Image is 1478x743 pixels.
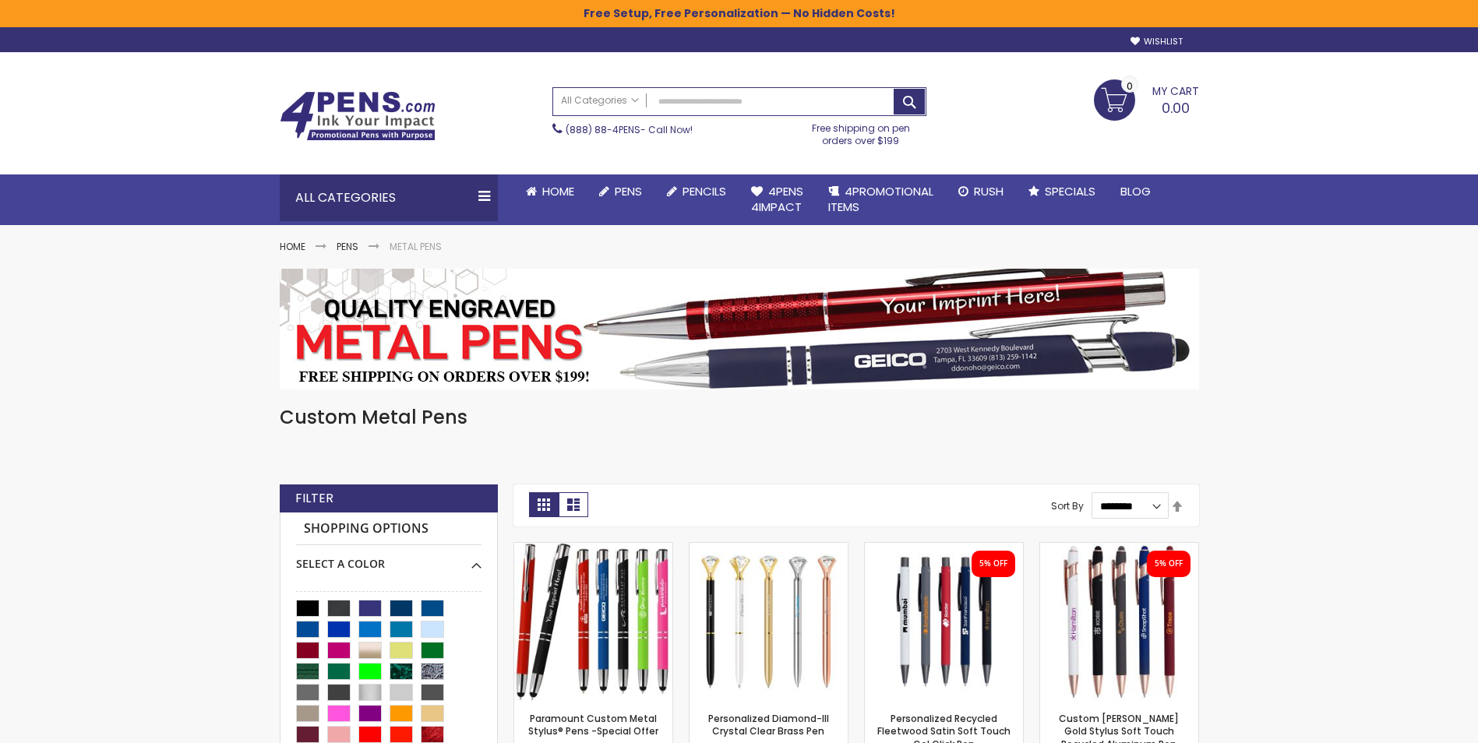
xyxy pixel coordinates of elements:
img: Personalized Diamond-III Crystal Clear Brass Pen [690,543,848,701]
span: Specials [1045,183,1095,199]
a: Home [513,174,587,209]
span: Pencils [683,183,726,199]
a: Pencils [654,174,739,209]
h1: Custom Metal Pens [280,405,1199,430]
div: Select A Color [296,545,481,572]
span: 0.00 [1162,98,1190,118]
div: 5% OFF [979,558,1007,569]
a: 4PROMOTIONALITEMS [816,174,946,225]
span: Pens [615,183,642,199]
img: Paramount Custom Metal Stylus® Pens -Special Offer [514,543,672,701]
span: Rush [974,183,1004,199]
span: 0 [1127,79,1133,93]
div: All Categories [280,174,498,221]
span: 4Pens 4impact [751,183,803,215]
a: 0.00 0 [1094,79,1199,118]
a: Home [280,240,305,253]
a: Pens [587,174,654,209]
a: Paramount Custom Metal Stylus® Pens -Special Offer [514,542,672,555]
span: 4PROMOTIONAL ITEMS [828,183,933,215]
span: - Call Now! [566,123,693,136]
span: All Categories [561,94,639,107]
a: Personalized Recycled Fleetwood Satin Soft Touch Gel Click Pen [865,542,1023,555]
a: All Categories [553,88,647,114]
div: 5% OFF [1155,558,1183,569]
span: Home [542,183,574,199]
a: Wishlist [1131,36,1183,48]
a: Specials [1016,174,1108,209]
iframe: Google Customer Reviews [1349,701,1478,743]
a: Paramount Custom Metal Stylus® Pens -Special Offer [528,712,658,738]
a: Custom Lexi Rose Gold Stylus Soft Touch Recycled Aluminum Pen [1040,542,1198,555]
a: Pens [337,240,358,253]
img: 4Pens Custom Pens and Promotional Products [280,91,436,141]
strong: Filter [295,490,333,507]
a: (888) 88-4PENS [566,123,640,136]
a: Personalized Diamond-III Crystal Clear Brass Pen [690,542,848,555]
strong: Grid [529,492,559,517]
strong: Shopping Options [296,512,481,546]
strong: Metal Pens [390,240,442,253]
a: Personalized Diamond-III Crystal Clear Brass Pen [708,712,829,738]
div: Free shipping on pen orders over $199 [795,116,926,147]
a: Blog [1108,174,1163,209]
img: Personalized Recycled Fleetwood Satin Soft Touch Gel Click Pen [865,543,1023,701]
a: Rush [946,174,1016,209]
a: 4Pens4impact [739,174,816,225]
span: Blog [1120,183,1151,199]
label: Sort By [1051,499,1084,512]
img: Metal Pens [280,269,1199,389]
img: Custom Lexi Rose Gold Stylus Soft Touch Recycled Aluminum Pen [1040,543,1198,701]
